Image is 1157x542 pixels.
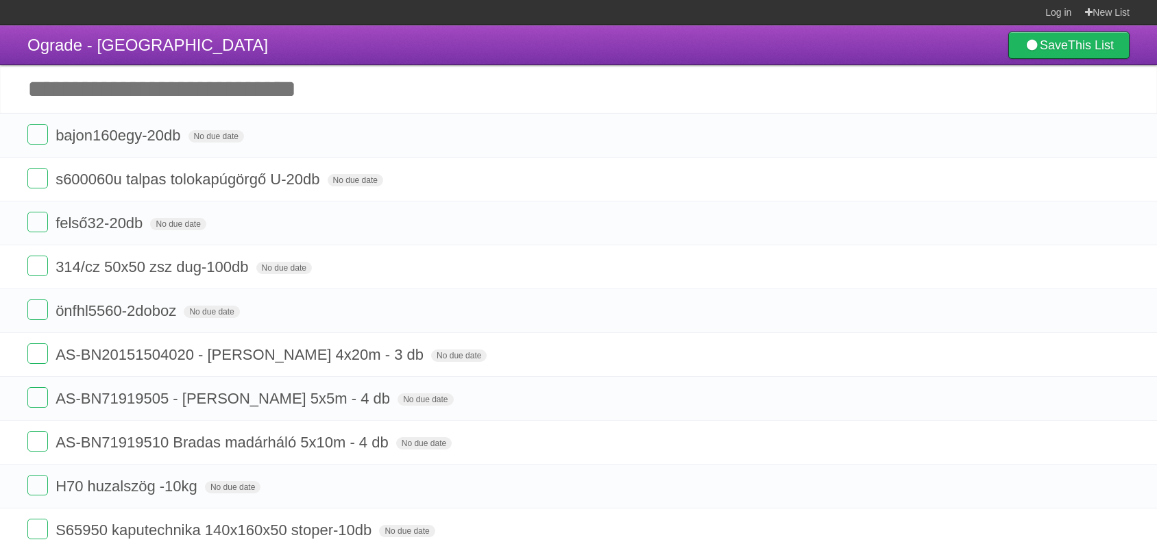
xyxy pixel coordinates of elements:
span: AS-BN20151504020 - [PERSON_NAME] 4x20m - 3 db [56,346,427,363]
span: önfhl5560-2doboz [56,302,180,319]
span: No due date [398,393,453,406]
label: Done [27,168,48,188]
label: Done [27,343,48,364]
span: felső32-20db [56,214,146,232]
label: Done [27,519,48,539]
span: No due date [396,437,452,449]
label: Done [27,212,48,232]
span: AS-BN71919505 - [PERSON_NAME] 5x5m - 4 db [56,390,393,407]
span: s600060u talpas tolokapúgörgő U-20db [56,171,323,188]
b: This List [1068,38,1114,52]
label: Done [27,124,48,145]
span: No due date [431,349,487,362]
span: No due date [328,174,383,186]
span: No due date [150,218,206,230]
label: Done [27,475,48,495]
span: AS-BN71919510 Bradas madárháló 5x10m - 4 db [56,434,392,451]
span: No due date [256,262,312,274]
span: Ograde - [GEOGRAPHIC_DATA] [27,36,268,54]
span: H70 huzalszög -10kg [56,478,201,495]
label: Done [27,387,48,408]
span: No due date [379,525,435,537]
span: S65950 kaputechnika 140x160x50 stoper-10db [56,521,375,539]
label: Done [27,431,48,452]
label: Done [27,256,48,276]
a: SaveThis List [1008,32,1130,59]
span: No due date [205,481,260,493]
span: bajon160egy-20db [56,127,184,144]
span: No due date [188,130,244,143]
label: Done [27,299,48,320]
span: No due date [184,306,239,318]
span: 314/cz 50x50 zsz dug-100db [56,258,252,275]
